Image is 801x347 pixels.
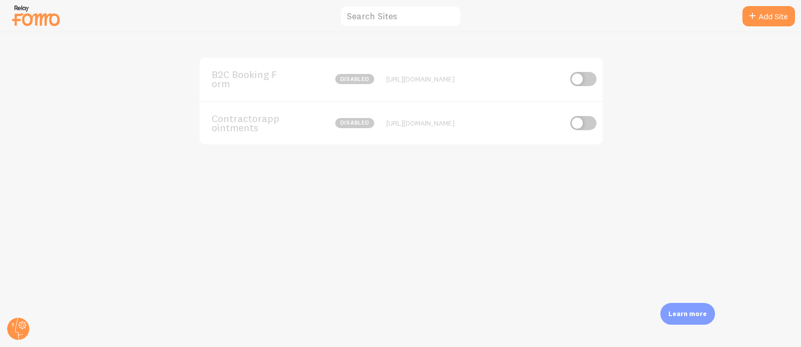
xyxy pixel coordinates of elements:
[212,114,293,133] span: Contractorappointments
[660,303,715,325] div: Learn more
[11,3,61,28] img: fomo-relay-logo-orange.svg
[212,70,293,89] span: B2C Booking Form
[668,309,707,319] p: Learn more
[335,74,374,84] span: disabled
[386,119,561,128] div: [URL][DOMAIN_NAME]
[386,74,561,84] div: [URL][DOMAIN_NAME]
[335,118,374,128] span: disabled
